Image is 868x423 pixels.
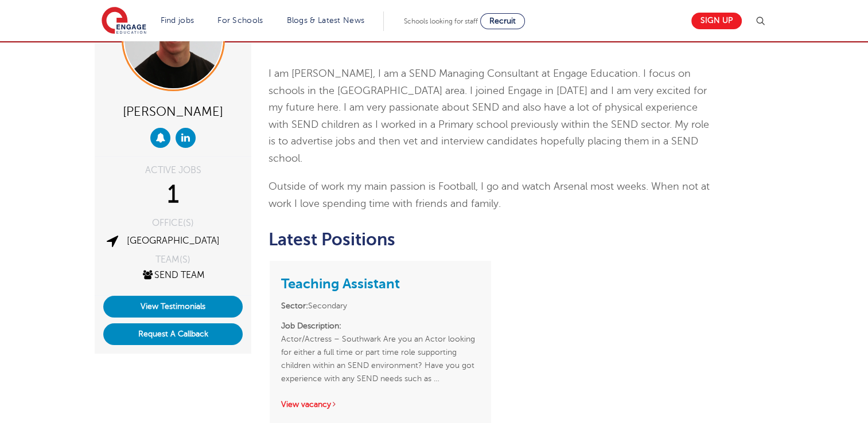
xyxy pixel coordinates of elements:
[268,178,715,212] p: Outside of work my main passion is Football, I go and watch Arsenal most weeks. When not at work ...
[141,270,205,280] a: SEND Team
[103,218,243,228] div: OFFICE(S)
[281,400,337,409] a: View vacancy
[103,296,243,318] a: View Testimonials
[103,323,243,345] button: Request A Callback
[281,322,341,330] strong: Job Description:
[281,276,400,292] a: Teaching Assistant
[268,65,715,167] p: I am [PERSON_NAME], I am a SEND Managing Consultant at Engage Education. I focus on schools in th...
[127,236,220,246] a: [GEOGRAPHIC_DATA]
[102,7,146,36] img: Engage Education
[489,17,516,25] span: Recruit
[103,166,243,175] div: ACTIVE JOBS
[103,181,243,209] div: 1
[268,230,715,249] h2: Latest Positions
[404,17,478,25] span: Schools looking for staff
[103,255,243,264] div: TEAM(S)
[281,301,308,310] strong: Sector:
[287,16,365,25] a: Blogs & Latest News
[281,319,479,385] p: Actor/Actress – Southwark Are you an Actor looking for either a full time or part time role suppo...
[103,100,243,122] div: [PERSON_NAME]
[691,13,742,29] a: Sign up
[480,13,525,29] a: Recruit
[281,299,479,312] li: Secondary
[161,16,194,25] a: Find jobs
[217,16,263,25] a: For Schools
